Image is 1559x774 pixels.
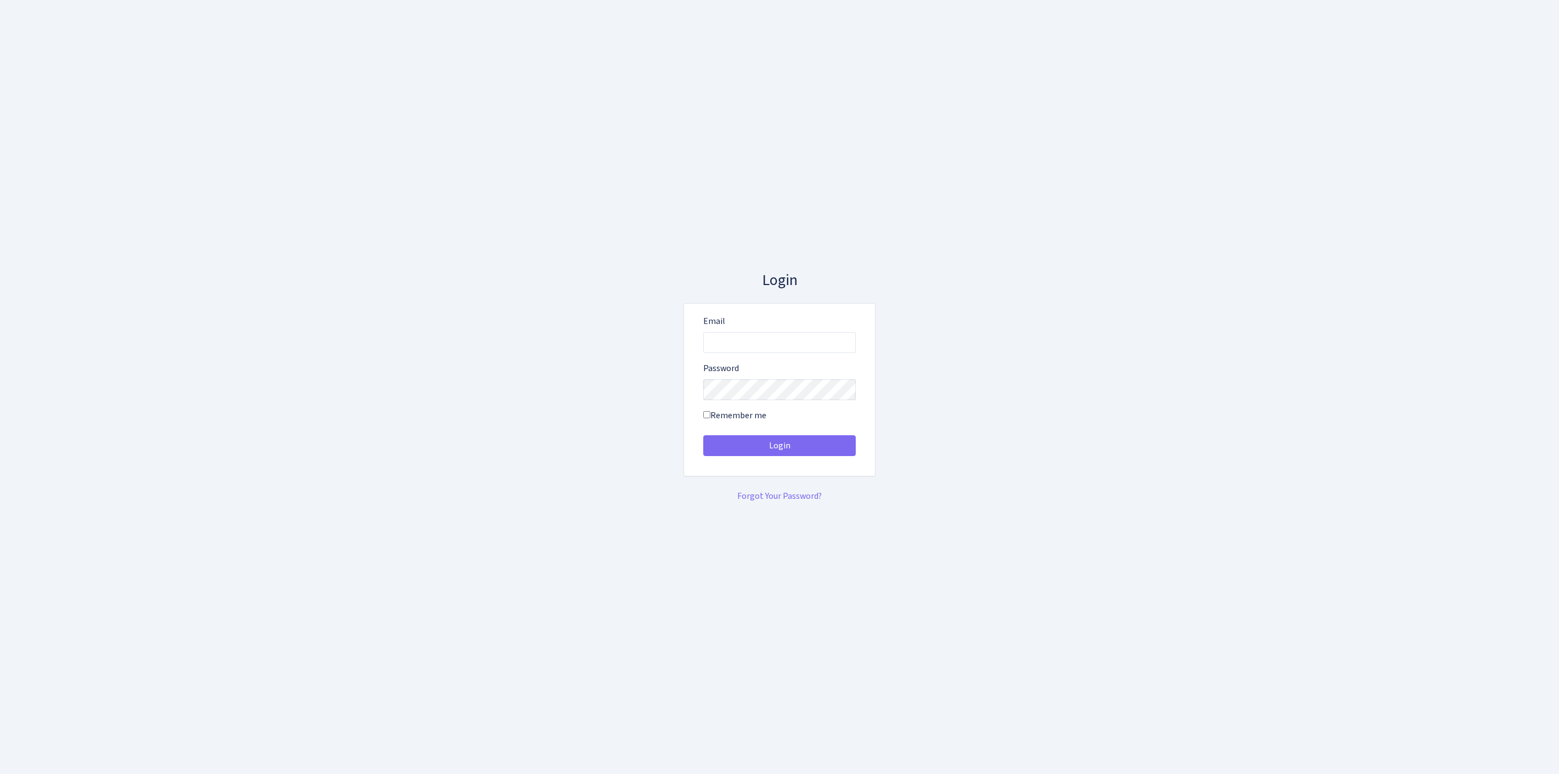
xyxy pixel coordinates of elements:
[703,315,725,328] label: Email
[737,490,822,502] a: Forgot Your Password?
[684,271,875,290] h3: Login
[703,362,739,375] label: Password
[703,411,710,418] input: Remember me
[703,409,766,422] label: Remember me
[703,435,856,456] button: Login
